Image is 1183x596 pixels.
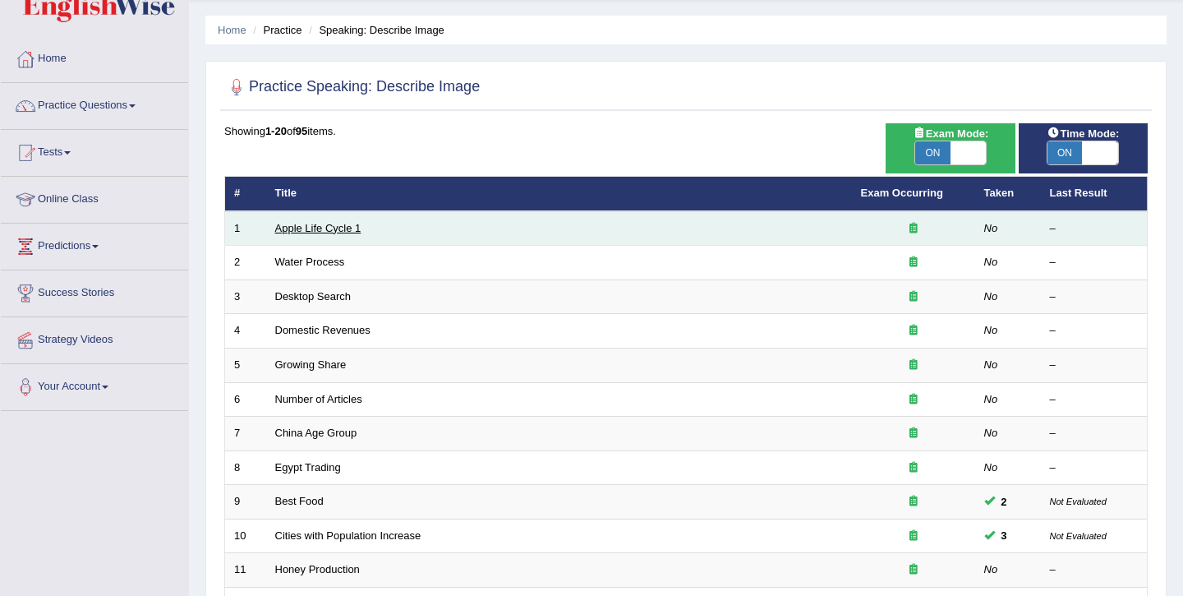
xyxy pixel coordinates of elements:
[984,393,998,405] em: No
[1,224,188,265] a: Predictions
[275,324,371,336] a: Domestic Revenues
[1,177,188,218] a: Online Class
[224,123,1148,139] div: Showing of items.
[218,24,246,36] a: Home
[265,125,287,137] b: 1-20
[275,427,357,439] a: China Age Group
[1047,141,1083,164] span: ON
[225,349,266,383] td: 5
[225,211,266,246] td: 1
[861,529,966,544] div: Exam occurring question
[225,519,266,553] td: 10
[275,461,341,474] a: Egypt Trading
[1050,358,1139,373] div: –
[1050,460,1139,476] div: –
[1,317,188,358] a: Strategy Videos
[225,246,266,280] td: 2
[224,75,480,99] h2: Practice Speaking: Describe Image
[861,426,966,441] div: Exam occurring question
[225,485,266,520] td: 9
[275,495,324,507] a: Best Food
[1,83,188,124] a: Practice Questions
[984,563,998,575] em: No
[861,255,966,270] div: Exam occurring question
[995,527,1014,544] span: You can still take this question
[1050,426,1139,441] div: –
[861,323,966,339] div: Exam occurring question
[1050,289,1139,305] div: –
[975,177,1041,211] th: Taken
[984,461,998,474] em: No
[1,130,188,171] a: Tests
[275,358,347,371] a: Growing Share
[305,22,444,38] li: Speaking: Describe Image
[984,358,998,371] em: No
[861,562,966,578] div: Exam occurring question
[275,290,352,303] a: Desktop Search
[1050,323,1139,339] div: –
[225,417,266,451] td: 7
[995,493,1014,511] span: You can still take this question
[984,256,998,268] em: No
[1041,177,1148,211] th: Last Result
[861,289,966,305] div: Exam occurring question
[225,280,266,314] td: 3
[275,393,362,405] a: Number of Articles
[861,392,966,408] div: Exam occurring question
[1050,392,1139,408] div: –
[275,222,361,234] a: Apple Life Cycle 1
[225,177,266,211] th: #
[984,324,998,336] em: No
[1,364,188,405] a: Your Account
[861,187,943,199] a: Exam Occurring
[915,141,951,164] span: ON
[296,125,307,137] b: 95
[861,221,966,237] div: Exam occurring question
[1050,221,1139,237] div: –
[225,450,266,485] td: 8
[225,314,266,349] td: 4
[275,256,345,268] a: Water Process
[1,36,188,77] a: Home
[1050,255,1139,270] div: –
[266,177,852,211] th: Title
[1040,125,1125,142] span: Time Mode:
[984,427,998,439] em: No
[984,290,998,303] em: No
[1,270,188,312] a: Success Stories
[249,22,302,38] li: Practice
[225,553,266,588] td: 11
[1050,497,1107,506] small: Not Evaluated
[275,563,360,575] a: Honey Production
[984,222,998,234] em: No
[861,460,966,476] div: Exam occurring question
[225,382,266,417] td: 6
[275,529,421,542] a: Cities with Population Increase
[1050,562,1139,578] div: –
[886,123,1015,173] div: Show exams occurring in exams
[861,358,966,373] div: Exam occurring question
[1050,531,1107,541] small: Not Evaluated
[861,494,966,510] div: Exam occurring question
[906,125,995,142] span: Exam Mode:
